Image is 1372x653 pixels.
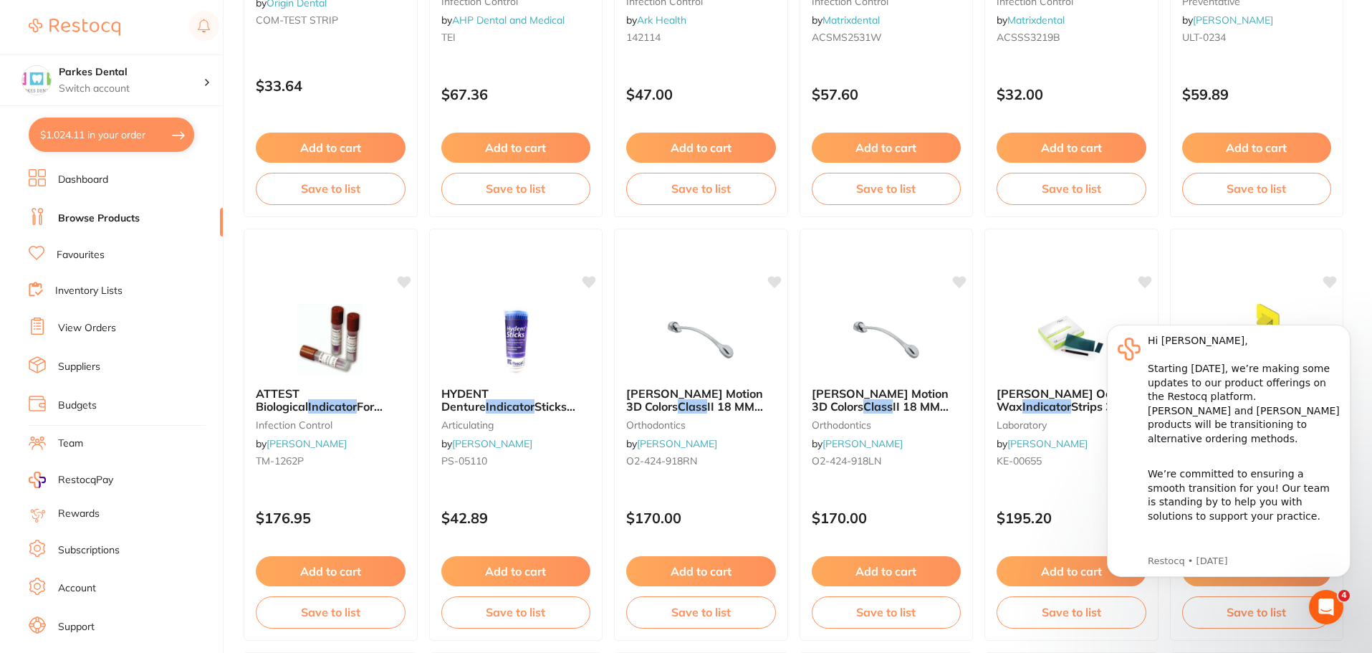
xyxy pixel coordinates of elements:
[256,596,406,628] button: Save to list
[59,82,203,96] p: Switch account
[812,173,961,204] button: Save to list
[812,86,961,103] p: $57.60
[626,596,776,628] button: Save to list
[441,387,591,414] b: HYDENT Denture Indicator Sticks Pack of 100
[997,556,1146,586] button: Add to cart
[812,437,903,450] span: by
[812,387,961,414] b: Carriere Motion 3D Colors Class II 18 MM Left
[997,454,1042,467] span: KE-00655
[812,556,961,586] button: Add to cart
[626,510,776,526] p: $170.00
[1182,173,1332,204] button: Save to list
[1025,304,1118,376] img: KERR Occlusal Wax Indicator Strips 32mm x 180 & Pencil
[637,14,686,27] a: Ark Health
[58,399,97,413] a: Budgets
[267,437,347,450] a: [PERSON_NAME]
[58,360,100,374] a: Suppliers
[822,14,880,27] a: Matrixdental
[486,399,534,414] em: Indicator
[1193,14,1273,27] a: [PERSON_NAME]
[256,454,304,467] span: TM-1262P
[441,133,591,163] button: Add to cart
[997,596,1146,628] button: Save to list
[58,581,96,596] a: Account
[256,399,405,426] span: For Wrapped items Brown x 25
[812,386,949,414] span: [PERSON_NAME] Motion 3D Colors
[812,133,961,163] button: Add to cart
[58,321,116,335] a: View Orders
[626,133,776,163] button: Add to cart
[256,173,406,204] button: Save to list
[997,510,1146,526] p: $195.20
[441,437,532,450] span: by
[997,86,1146,103] p: $32.00
[812,31,882,44] span: ACSMS2531W
[1085,303,1372,614] iframe: Intercom notifications message
[441,173,591,204] button: Save to list
[441,14,565,27] span: by
[626,386,763,414] span: [PERSON_NAME] Motion 3D Colors
[678,399,707,414] em: Class
[469,304,562,376] img: HYDENT Denture Indicator Sticks Pack of 100
[58,543,120,558] a: Subscriptions
[626,14,686,27] span: by
[58,507,100,521] a: Rewards
[29,19,120,36] img: Restocq Logo
[997,173,1146,204] button: Save to list
[58,620,95,634] a: Support
[1338,590,1350,601] span: 4
[812,454,881,467] span: O2-424-918LN
[1007,14,1065,27] a: Matrixdental
[441,419,591,431] small: articulating
[626,387,776,414] b: Carriere Motion 3D Colors Class II 18 MM Right
[997,386,1143,414] span: [PERSON_NAME] Occlusal Wax
[256,387,406,414] b: ATTEST Biological Indicator For Wrapped items Brown x 25
[256,556,406,586] button: Add to cart
[441,454,487,467] span: PS-05110
[822,437,903,450] a: [PERSON_NAME]
[1022,399,1071,414] em: Indicator
[22,66,51,95] img: Parkes Dental
[58,473,113,487] span: RestocqPay
[29,472,46,488] img: RestocqPay
[997,14,1065,27] span: by
[452,14,565,27] a: AHP Dental and Medical
[626,86,776,103] p: $47.00
[1007,437,1088,450] a: [PERSON_NAME]
[812,14,880,27] span: by
[59,65,203,80] h4: Parkes Dental
[256,437,347,450] span: by
[1182,133,1332,163] button: Add to cart
[637,437,717,450] a: [PERSON_NAME]
[441,596,591,628] button: Save to list
[57,248,105,262] a: Favourites
[626,437,717,450] span: by
[626,31,661,44] span: 142114
[441,86,591,103] p: $67.36
[256,77,406,94] p: $33.64
[626,173,776,204] button: Save to list
[626,556,776,586] button: Add to cart
[997,437,1088,450] span: by
[284,304,377,376] img: ATTEST Biological Indicator For Wrapped items Brown x 25
[58,211,140,226] a: Browse Products
[1182,14,1273,27] span: by
[812,399,949,426] span: II 18 MM Left
[29,118,194,152] button: $1,024.11 in your order
[29,11,120,44] a: Restocq Logo
[654,304,747,376] img: Carriere Motion 3D Colors Class II 18 MM Right
[29,472,113,488] a: RestocqPay
[863,399,893,414] em: Class
[997,31,1060,44] span: ACSSS3219B
[441,399,575,426] span: Sticks Pack of 100
[441,556,591,586] button: Add to cart
[256,386,308,414] span: ATTEST Biological
[997,387,1146,414] b: KERR Occlusal Wax Indicator Strips 32mm x 180 & Pencil
[626,399,763,426] span: II 18 MM Right
[840,304,933,376] img: Carriere Motion 3D Colors Class II 18 MM Left
[626,419,776,431] small: orthodontics
[256,14,338,27] span: COM-TEST STRIP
